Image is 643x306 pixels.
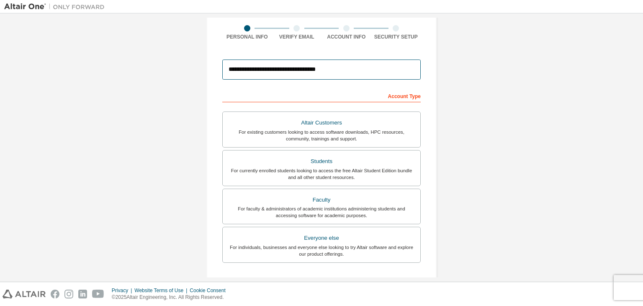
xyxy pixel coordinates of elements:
[272,34,322,40] div: Verify Email
[222,275,421,289] div: Your Profile
[228,244,415,257] div: For individuals, businesses and everyone else looking to try Altair software and explore our prod...
[228,117,415,129] div: Altair Customers
[222,34,272,40] div: Personal Info
[228,232,415,244] div: Everyone else
[228,194,415,206] div: Faculty
[134,287,190,294] div: Website Terms of Use
[3,290,46,298] img: altair_logo.svg
[92,290,104,298] img: youtube.svg
[51,290,59,298] img: facebook.svg
[228,156,415,167] div: Students
[321,34,371,40] div: Account Info
[78,290,87,298] img: linkedin.svg
[112,287,134,294] div: Privacy
[4,3,109,11] img: Altair One
[371,34,421,40] div: Security Setup
[112,294,231,301] p: © 2025 Altair Engineering, Inc. All Rights Reserved.
[228,129,415,142] div: For existing customers looking to access software downloads, HPC resources, community, trainings ...
[64,290,73,298] img: instagram.svg
[228,167,415,181] div: For currently enrolled students looking to access the free Altair Student Edition bundle and all ...
[222,89,421,102] div: Account Type
[228,205,415,219] div: For faculty & administrators of academic institutions administering students and accessing softwa...
[190,287,230,294] div: Cookie Consent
